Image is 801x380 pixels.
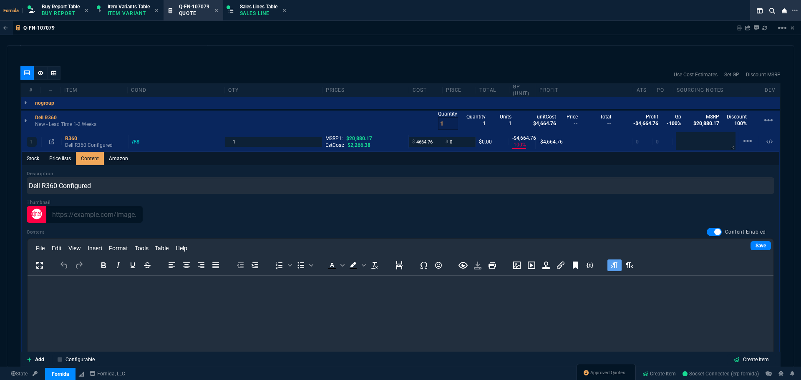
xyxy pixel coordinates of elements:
[778,6,790,16] nx-icon: Close Workbench
[108,4,150,10] span: Item Variants Table
[751,241,771,250] a: Save
[179,4,209,10] span: Q-FN-107079
[76,152,104,165] a: Content
[791,25,794,31] a: Hide Workbench
[622,259,636,271] button: Right to left
[27,171,53,176] label: Description
[8,370,30,377] a: Global State
[87,370,128,377] a: msbcCompanyName
[727,354,776,365] a: Create Item
[653,87,673,93] div: PO
[724,71,739,78] a: Set GP
[512,135,532,141] p: -$4,664.76
[3,25,8,31] nx-icon: Back to Table
[44,152,76,165] a: Price lists
[3,8,23,13] span: Fornida
[346,259,367,271] div: Background color Black
[746,71,781,78] a: Discount MSRP
[42,4,80,10] span: Buy Report Table
[27,229,45,236] label: Content
[674,71,718,78] a: Use Cost Estimates
[325,135,405,142] div: MSRP1:
[214,8,218,14] nx-icon: Close Tab
[46,206,143,223] input: https://example.com/image.png
[368,259,382,271] button: Clear formatting
[85,8,88,14] nx-icon: Close Tab
[607,259,622,271] button: Left to right
[348,142,370,148] span: $2,266.38
[57,259,71,271] button: Undo
[777,23,787,33] mat-icon: Example home icon
[140,259,154,271] button: Strikethrough
[30,370,40,377] a: API TOKEN
[33,259,47,271] button: Fullscreen
[36,245,45,252] span: File
[636,139,639,145] span: 0
[673,87,740,93] div: Sourcing Notes
[471,259,485,271] button: Save
[510,259,524,271] button: Insert/edit image
[96,259,111,271] button: Bold
[108,10,149,17] p: Item Variant
[294,259,315,271] div: Bullet list
[656,139,659,145] span: 0
[109,245,128,252] span: Format
[509,83,536,97] div: GP (unit)
[27,177,774,194] input: Line Description
[443,87,476,93] div: price
[126,259,140,271] button: Underline
[68,245,81,252] span: View
[30,138,33,145] p: 1
[61,87,128,93] div: Item
[104,152,133,165] a: Amazon
[272,259,293,271] div: Numbered list
[194,259,208,271] button: Align right
[725,229,766,235] span: Content Enabled
[409,87,443,93] div: cost
[476,87,509,93] div: Total
[155,245,169,252] span: Table
[392,259,406,271] button: Page break
[346,136,372,141] span: $20,880.17
[325,142,405,148] div: EstCost:
[52,245,62,252] span: Edit
[524,259,539,271] button: Insert/edit media
[590,370,625,376] span: Approved Quotes
[128,87,225,93] div: cond
[417,259,431,271] button: Special character
[792,7,798,15] nx-icon: Open New Tab
[240,10,277,17] p: Sales Line
[225,87,322,93] div: qty
[683,370,759,377] a: AQ5W-4ugh5VRo12DAAMF
[179,259,194,271] button: Align center
[760,87,780,93] div: dev
[438,111,458,117] p: Quantity
[554,259,568,271] button: Insert/edit link
[65,356,95,363] p: Configurable
[23,25,55,31] p: Q-FN-107079
[135,245,149,252] span: Tools
[743,136,753,146] mat-icon: Example home icon
[456,259,470,271] button: Preview
[446,138,448,145] span: $
[233,259,247,271] button: Decrease indent
[27,200,51,205] label: Thumbnail
[35,121,96,128] p: New - Lead Time 1-2 Weeks
[412,138,415,145] span: $
[35,356,44,363] p: Add
[35,114,57,121] p: Dell R360
[536,87,633,93] div: Profit
[639,367,679,380] a: Create Item
[65,142,125,148] p: Dell R360 Configured
[248,259,262,271] button: Increase indent
[583,259,597,271] button: Insert/edit code sample
[322,87,409,93] div: prices
[111,259,125,271] button: Italic
[49,139,54,145] nx-icon: Open In Opposite Panel
[539,138,629,145] div: -$4,664.76
[633,87,653,93] div: ATS
[539,259,553,271] button: Insert template
[72,259,86,271] button: Redo
[766,6,778,16] nx-icon: Search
